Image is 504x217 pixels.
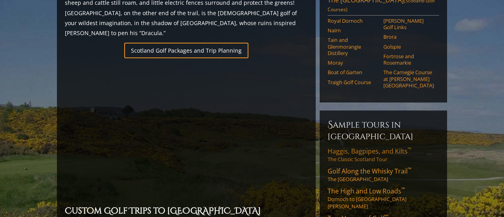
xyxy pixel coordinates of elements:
[328,27,378,34] a: Nairn
[383,18,434,31] a: [PERSON_NAME] Golf Links
[328,59,378,66] a: Moray
[328,147,411,156] span: Haggis, Bagpipes, and Kilts
[328,118,439,142] h6: Sample Tours in [GEOGRAPHIC_DATA]
[65,63,308,200] iframe: Sir-Nick-favorite-Open-Rota-Venues
[383,43,434,50] a: Golspie
[408,146,411,153] sup: ™
[328,187,405,195] span: The High and Low Roads
[383,34,434,40] a: Brora
[383,69,434,89] a: The Carnegie Course at [PERSON_NAME][GEOGRAPHIC_DATA]
[383,53,434,66] a: Fortrose and Rosemarkie
[328,147,439,163] a: Haggis, Bagpipes, and Kilts™The Classic Scotland Tour
[328,79,378,85] a: Traigh Golf Course
[328,37,378,56] a: Tain and Glenmorangie Distillery
[328,167,439,183] a: Golf Along the Whisky Trail™The [GEOGRAPHIC_DATA]
[328,69,378,75] a: Boat of Garten
[124,43,248,58] a: Scotland Golf Packages and Trip Planning
[401,186,405,193] sup: ™
[328,167,411,176] span: Golf Along the Whisky Trail
[328,187,439,210] a: The High and Low Roads™Dornoch to [GEOGRAPHIC_DATA][PERSON_NAME]
[328,18,378,24] a: Royal Dornoch
[408,166,411,173] sup: ™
